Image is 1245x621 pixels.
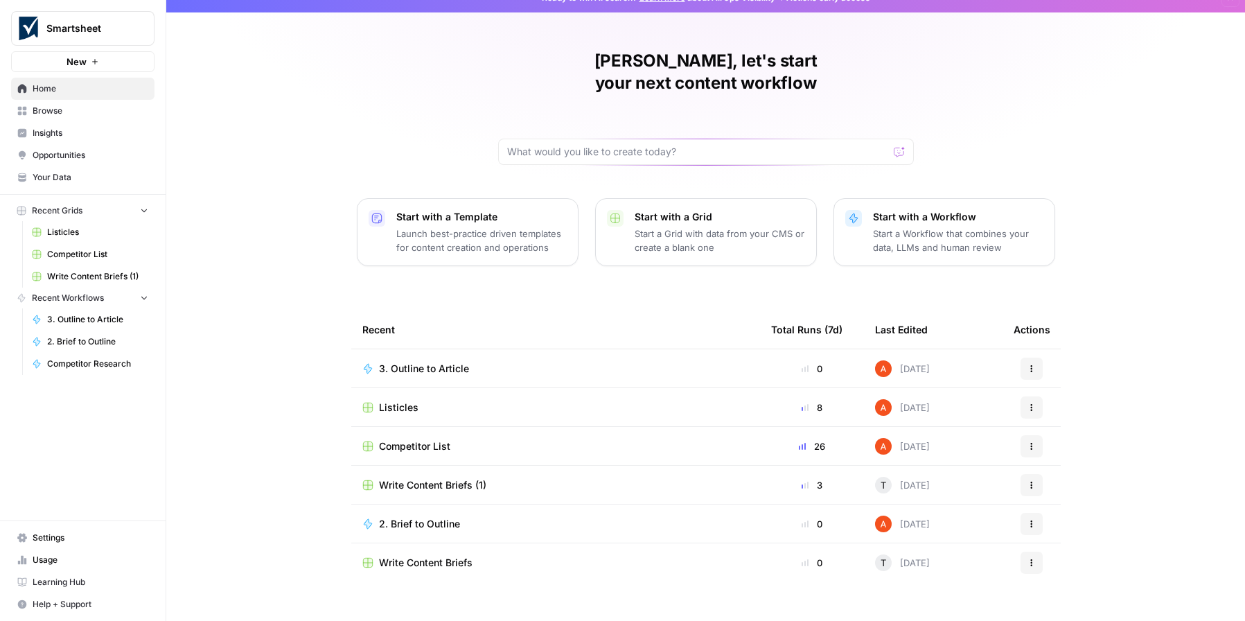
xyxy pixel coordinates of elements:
img: cje7zb9ux0f2nqyv5qqgv3u0jxek [875,360,892,377]
p: Start with a Workflow [873,210,1043,224]
span: Browse [33,105,148,117]
div: [DATE] [875,554,930,571]
button: Help + Support [11,593,154,615]
img: Smartsheet Logo [16,16,41,41]
a: Competitor Research [26,353,154,375]
div: [DATE] [875,360,930,377]
span: 3. Outline to Article [47,313,148,326]
a: Your Data [11,166,154,189]
a: Browse [11,100,154,122]
a: Insights [11,122,154,144]
span: Home [33,82,148,95]
div: Total Runs (7d) [771,310,842,349]
div: 26 [771,439,853,453]
div: [DATE] [875,516,930,532]
a: Write Content Briefs (1) [362,478,749,492]
img: cje7zb9ux0f2nqyv5qqgv3u0jxek [875,516,892,532]
a: Write Content Briefs [362,556,749,570]
button: Recent Workflows [11,288,154,308]
span: Your Data [33,171,148,184]
span: Insights [33,127,148,139]
div: 0 [771,362,853,376]
span: Opportunities [33,149,148,161]
a: Usage [11,549,154,571]
a: Competitor List [26,243,154,265]
span: Listicles [379,401,418,414]
p: Start with a Template [396,210,567,224]
span: Write Content Briefs [379,556,473,570]
p: Start a Grid with data from your CMS or create a blank one [635,227,805,254]
span: Help + Support [33,598,148,611]
a: Listicles [362,401,749,414]
input: What would you like to create today? [507,145,888,159]
a: Listicles [26,221,154,243]
div: Last Edited [875,310,928,349]
div: 8 [771,401,853,414]
span: Smartsheet [46,21,130,35]
div: Actions [1014,310,1050,349]
button: Recent Grids [11,200,154,221]
button: Start with a GridStart a Grid with data from your CMS or create a blank one [595,198,817,266]
div: [DATE] [875,399,930,416]
span: New [67,55,87,69]
span: 3. Outline to Article [379,362,469,376]
a: Opportunities [11,144,154,166]
a: Competitor List [362,439,749,453]
button: New [11,51,154,72]
div: 0 [771,556,853,570]
span: Competitor List [379,439,450,453]
img: cje7zb9ux0f2nqyv5qqgv3u0jxek [875,399,892,416]
p: Start a Workflow that combines your data, LLMs and human review [873,227,1043,254]
span: Write Content Briefs (1) [47,270,148,283]
span: Settings [33,532,148,544]
a: Learning Hub [11,571,154,593]
p: Launch best-practice driven templates for content creation and operations [396,227,567,254]
a: Write Content Briefs (1) [26,265,154,288]
div: [DATE] [875,438,930,455]
span: Write Content Briefs (1) [379,478,486,492]
div: [DATE] [875,477,930,493]
span: 2. Brief to Outline [379,517,460,531]
a: Settings [11,527,154,549]
span: Learning Hub [33,576,148,588]
span: Listicles [47,226,148,238]
span: T [881,556,886,570]
p: Start with a Grid [635,210,805,224]
span: Recent Grids [32,204,82,217]
div: 3 [771,478,853,492]
span: Recent Workflows [32,292,104,304]
span: T [881,478,886,492]
h1: [PERSON_NAME], let's start your next content workflow [498,50,914,94]
span: 2. Brief to Outline [47,335,148,348]
img: cje7zb9ux0f2nqyv5qqgv3u0jxek [875,438,892,455]
a: Home [11,78,154,100]
span: Competitor List [47,248,148,261]
a: 2. Brief to Outline [362,517,749,531]
a: 3. Outline to Article [26,308,154,331]
div: Recent [362,310,749,349]
button: Start with a WorkflowStart a Workflow that combines your data, LLMs and human review [833,198,1055,266]
span: Competitor Research [47,358,148,370]
span: Usage [33,554,148,566]
button: Start with a TemplateLaunch best-practice driven templates for content creation and operations [357,198,579,266]
button: Workspace: Smartsheet [11,11,154,46]
div: 0 [771,517,853,531]
a: 2. Brief to Outline [26,331,154,353]
a: 3. Outline to Article [362,362,749,376]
